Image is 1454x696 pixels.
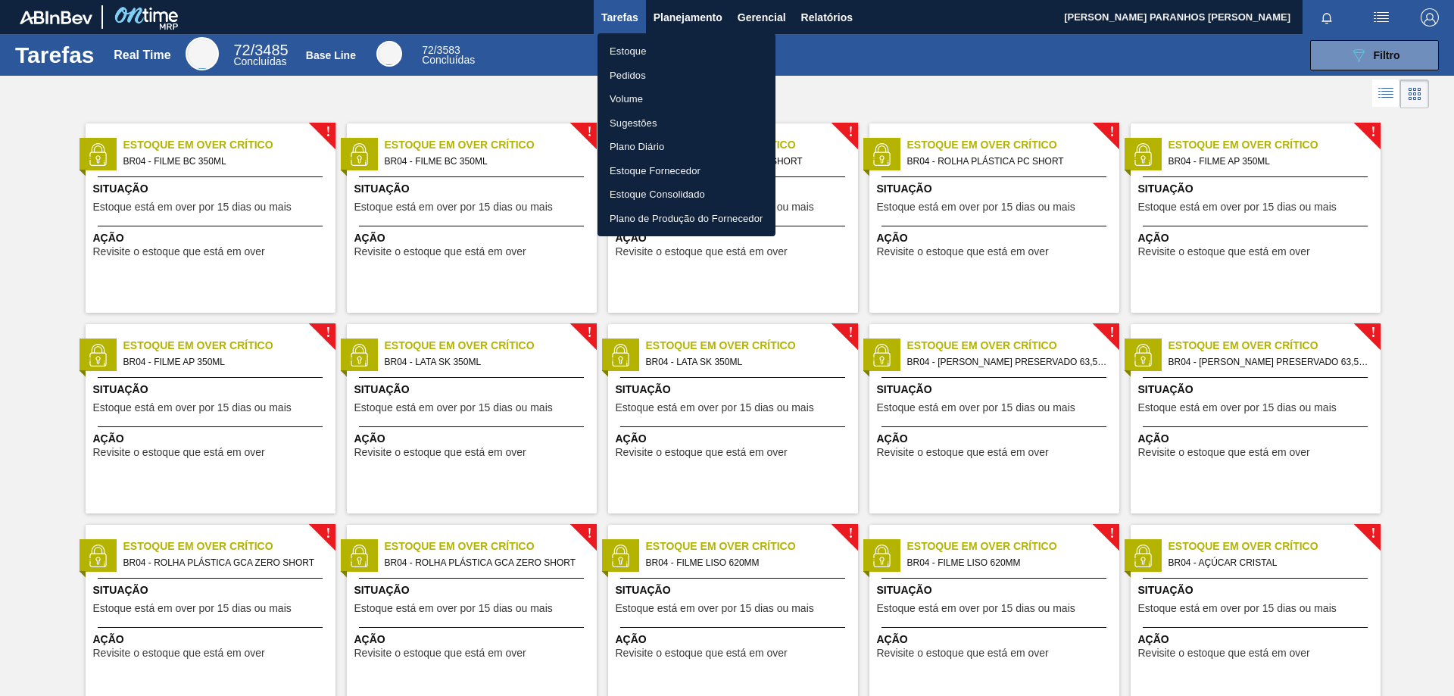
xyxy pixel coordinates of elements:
a: Plano Diário [598,135,775,159]
a: Estoque Consolidado [598,183,775,207]
a: Plano de Produção do Fornecedor [598,207,775,231]
a: Sugestões [598,111,775,136]
a: Volume [598,87,775,111]
a: Pedidos [598,64,775,88]
a: Estoque Fornecedor [598,159,775,183]
a: Estoque [598,39,775,64]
